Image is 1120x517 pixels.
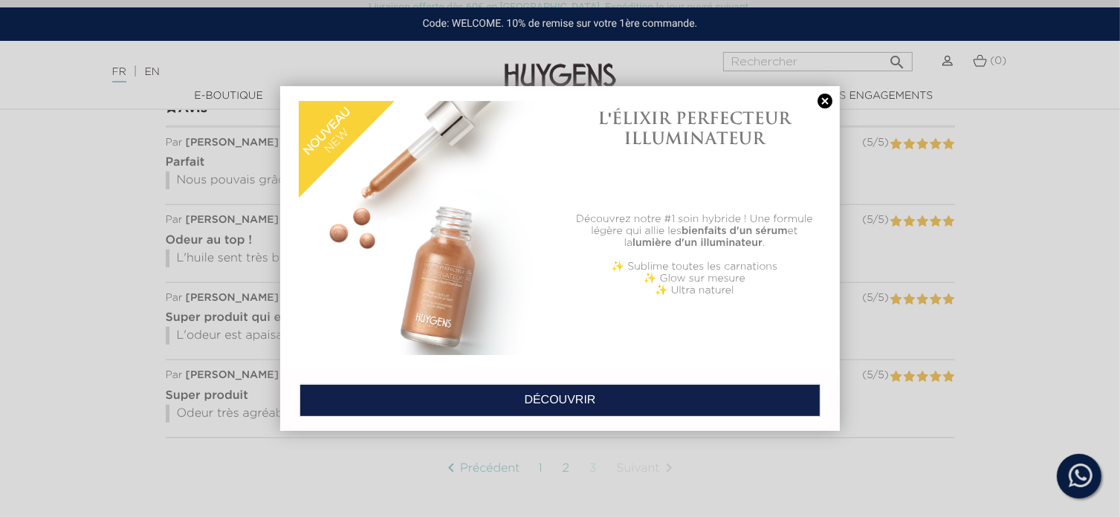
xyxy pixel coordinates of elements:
[568,261,822,273] p: ✨ Sublime toutes les carnations
[300,384,821,417] a: DÉCOUVRIR
[682,226,788,236] b: bienfaits d'un sérum
[568,273,822,284] p: ✨ Glow sur mesure
[568,108,822,148] h1: L'ÉLIXIR PERFECTEUR ILLUMINATEUR
[568,284,822,296] p: ✨ Ultra naturel
[632,238,763,248] b: lumière d'un illuminateur
[568,213,822,249] p: Découvrez notre #1 soin hybride ! Une formule légère qui allie les et la .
